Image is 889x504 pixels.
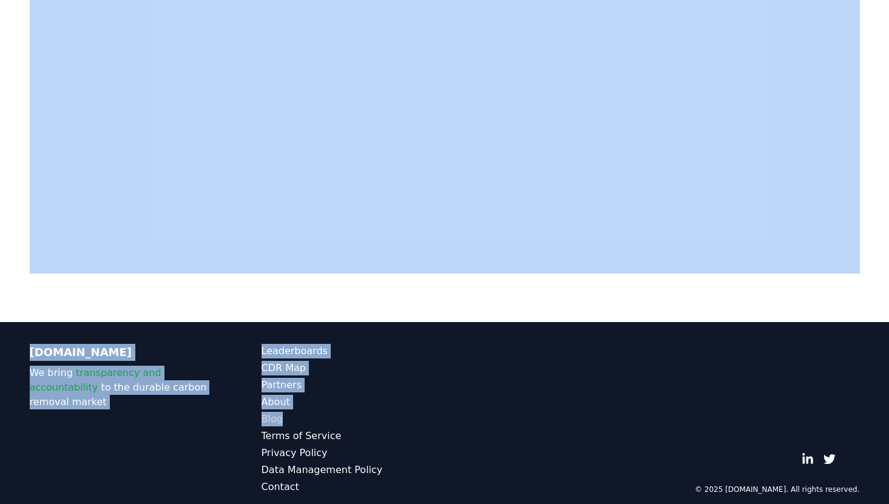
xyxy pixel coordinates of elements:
a: Terms of Service [262,429,445,443]
a: Twitter [823,453,836,465]
a: CDR Map [262,361,445,375]
a: Partners [262,378,445,392]
a: Contact [262,480,445,494]
a: Data Management Policy [262,463,445,477]
a: LinkedIn [802,453,814,465]
p: We bring to the durable carbon removal market [30,366,213,409]
p: © 2025 [DOMAIN_NAME]. All rights reserved. [695,485,860,494]
a: Leaderboards [262,344,445,358]
span: transparency and accountability [30,367,161,393]
a: About [262,395,445,409]
a: Privacy Policy [262,446,445,460]
a: Blog [262,412,445,426]
p: [DOMAIN_NAME] [30,344,213,361]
